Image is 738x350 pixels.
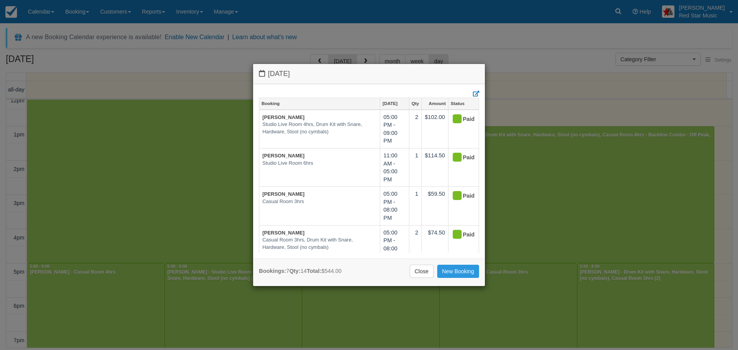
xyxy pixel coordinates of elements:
td: $102.00 [421,110,448,148]
a: [PERSON_NAME] [262,114,305,120]
a: [PERSON_NAME] [262,153,305,159]
a: Close [410,265,434,278]
div: Paid [452,152,469,164]
td: 1 [409,148,421,187]
td: 11:00 AM - 05:00 PM [380,148,409,187]
a: Amount [422,98,448,109]
td: 05:00 PM - 08:00 PM [380,225,409,264]
td: 2 [409,110,421,148]
td: $114.50 [421,148,448,187]
a: [PERSON_NAME] [262,191,305,197]
strong: Qty: [289,268,300,274]
td: 05:00 PM - 08:00 PM [380,187,409,225]
a: Qty [409,98,421,109]
em: Studio Live Room 6hrs [262,160,377,167]
a: [PERSON_NAME] [262,230,305,236]
a: New Booking [437,265,479,278]
h4: [DATE] [259,70,479,78]
strong: Bookings: [259,268,286,274]
em: Casual Room 3hrs [262,198,377,205]
div: Paid [452,113,469,126]
em: Studio Live Room 4hrs, Drum Kit with Snare, Hardware, Stool (no cymbals) [262,121,377,135]
a: Booking [259,98,380,109]
div: Paid [452,190,469,202]
div: Paid [452,229,469,241]
a: [DATE] [380,98,409,109]
td: 05:00 PM - 09:00 PM [380,110,409,148]
td: $59.50 [421,187,448,225]
div: 7 14 $544.00 [259,267,341,275]
strong: Total: [307,268,321,274]
em: Casual Room 3hrs, Drum Kit with Snare, Hardware, Stool (no cymbals) [262,236,377,251]
td: $74.50 [421,225,448,264]
td: 1 [409,187,421,225]
a: Status [448,98,479,109]
td: 2 [409,225,421,264]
